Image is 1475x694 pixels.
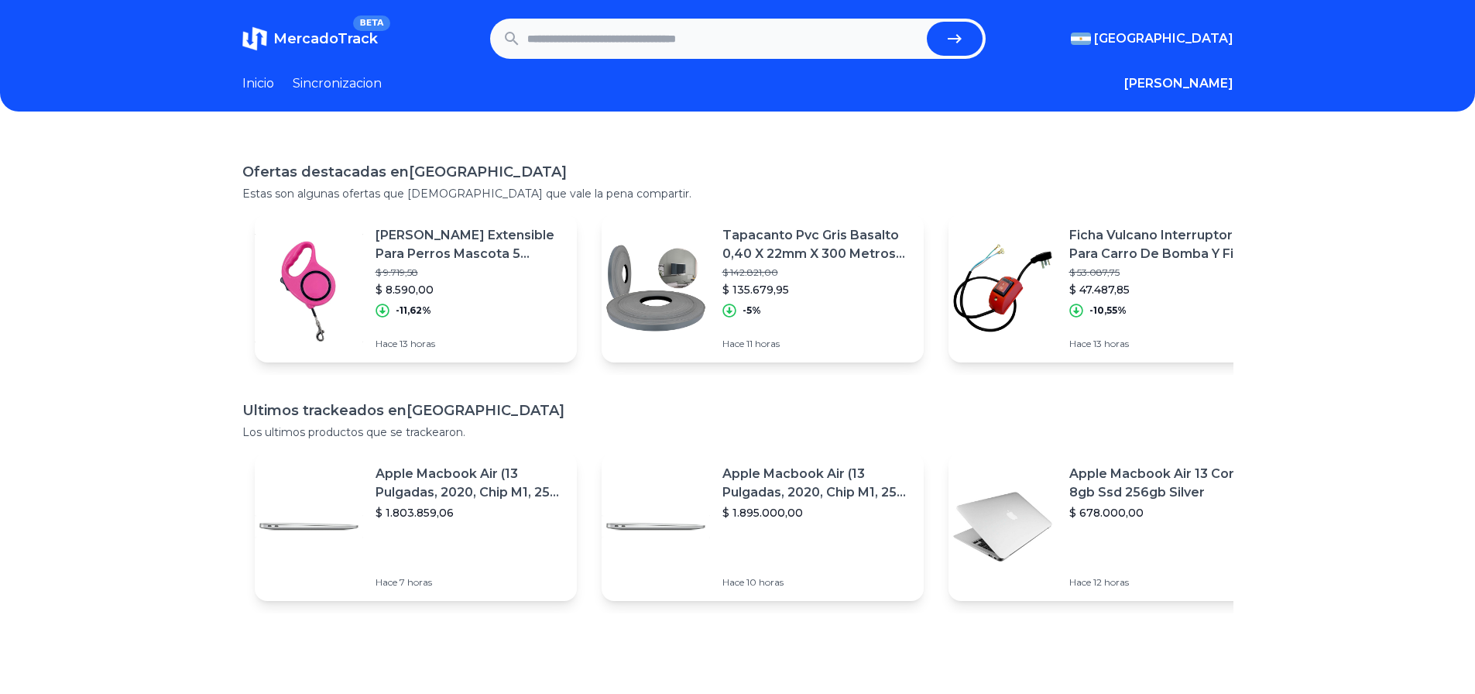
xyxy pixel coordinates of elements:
[242,26,267,51] img: MercadoTrack
[1089,304,1127,317] p: -10,55%
[722,266,911,279] p: $ 142.821,00
[242,424,1233,440] p: Los ultimos productos que se trackearon.
[1069,505,1258,520] p: $ 678.000,00
[743,304,761,317] p: -5%
[948,214,1271,362] a: Featured imageFicha Vulcano Interruptor Para Carro De Bomba Y Filtro$ 53.087,75$ 47.487,85-10,55%...
[255,472,363,581] img: Featured image
[722,465,911,502] p: Apple Macbook Air (13 Pulgadas, 2020, Chip M1, 256 Gb De Ssd, 8 Gb De Ram) - Plata
[293,74,382,93] a: Sincronizacion
[1124,74,1233,93] button: [PERSON_NAME]
[722,576,911,589] p: Hace 10 horas
[1069,266,1258,279] p: $ 53.087,75
[273,30,378,47] span: MercadoTrack
[602,214,924,362] a: Featured imageTapacanto Pvc Gris Basalto 0,40 X 22mm X 300 Metros Premium$ 142.821,00$ 135.679,95...
[255,234,363,342] img: Featured image
[376,505,564,520] p: $ 1.803.859,06
[376,266,564,279] p: $ 9.719,58
[722,338,911,350] p: Hace 11 horas
[602,472,710,581] img: Featured image
[1069,338,1258,350] p: Hace 13 horas
[242,400,1233,421] h1: Ultimos trackeados en [GEOGRAPHIC_DATA]
[353,15,389,31] span: BETA
[396,304,431,317] p: -11,62%
[242,161,1233,183] h1: Ofertas destacadas en [GEOGRAPHIC_DATA]
[242,26,378,51] a: MercadoTrackBETA
[602,452,924,601] a: Featured imageApple Macbook Air (13 Pulgadas, 2020, Chip M1, 256 Gb De Ssd, 8 Gb De Ram) - Plata$...
[255,452,577,601] a: Featured imageApple Macbook Air (13 Pulgadas, 2020, Chip M1, 256 Gb De Ssd, 8 Gb De Ram) - Plata$...
[948,452,1271,601] a: Featured imageApple Macbook Air 13 Core I5 8gb Ssd 256gb Silver$ 678.000,00Hace 12 horas
[1071,29,1233,48] button: [GEOGRAPHIC_DATA]
[255,214,577,362] a: Featured image[PERSON_NAME] Extensible Para Perros Mascota 5 Metros Larga Jardin$ 9.719,58$ 8.590...
[948,234,1057,342] img: Featured image
[1069,282,1258,297] p: $ 47.487,85
[376,282,564,297] p: $ 8.590,00
[376,338,564,350] p: Hace 13 horas
[242,186,1233,201] p: Estas son algunas ofertas que [DEMOGRAPHIC_DATA] que vale la pena compartir.
[376,576,564,589] p: Hace 7 horas
[1071,33,1091,45] img: Argentina
[1069,226,1258,263] p: Ficha Vulcano Interruptor Para Carro De Bomba Y Filtro
[242,74,274,93] a: Inicio
[948,472,1057,581] img: Featured image
[722,282,911,297] p: $ 135.679,95
[1094,29,1233,48] span: [GEOGRAPHIC_DATA]
[1069,576,1258,589] p: Hace 12 horas
[602,234,710,342] img: Featured image
[1069,465,1258,502] p: Apple Macbook Air 13 Core I5 8gb Ssd 256gb Silver
[722,505,911,520] p: $ 1.895.000,00
[376,465,564,502] p: Apple Macbook Air (13 Pulgadas, 2020, Chip M1, 256 Gb De Ssd, 8 Gb De Ram) - Plata
[376,226,564,263] p: [PERSON_NAME] Extensible Para Perros Mascota 5 Metros Larga Jardin
[722,226,911,263] p: Tapacanto Pvc Gris Basalto 0,40 X 22mm X 300 Metros Premium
